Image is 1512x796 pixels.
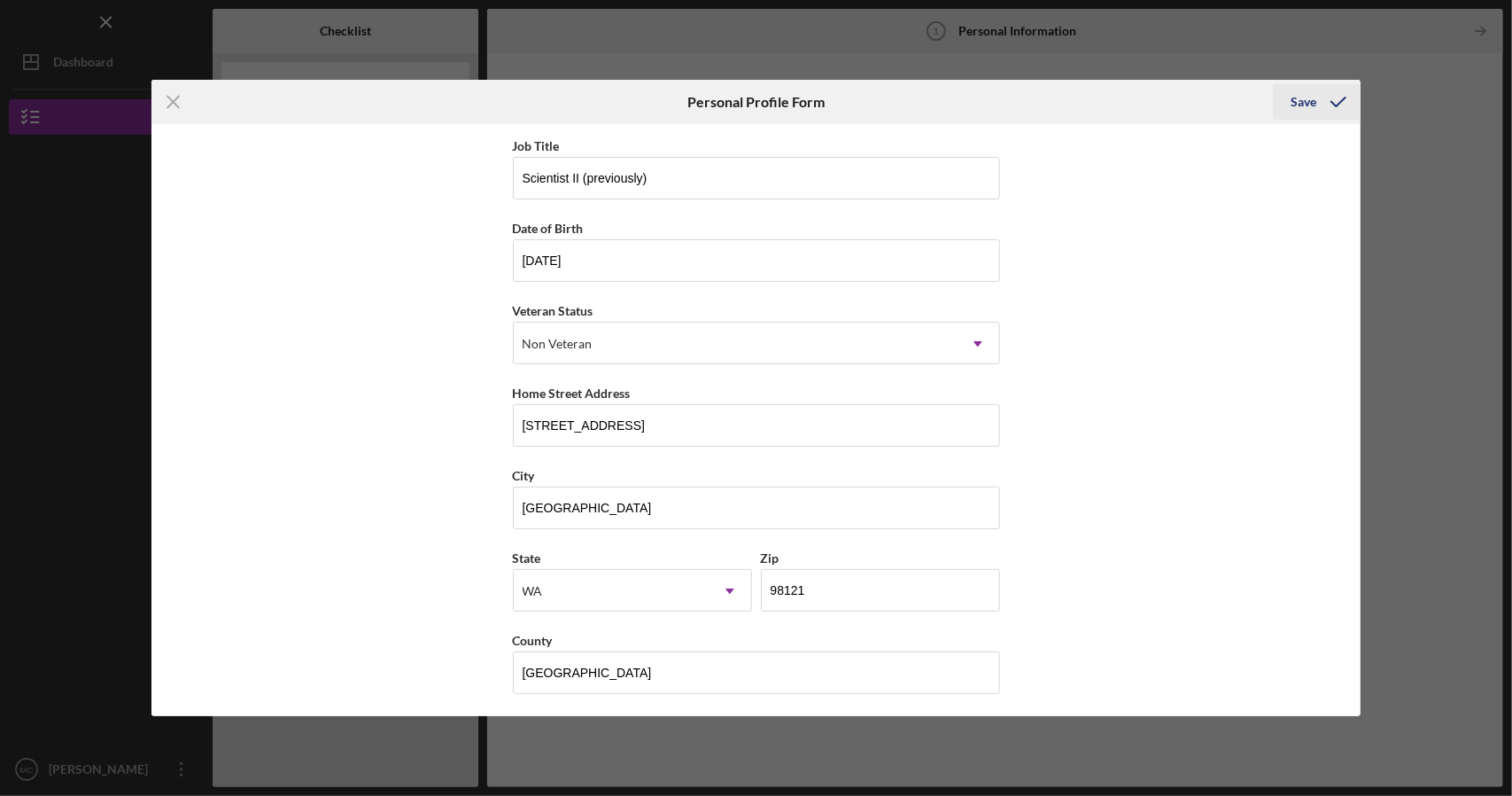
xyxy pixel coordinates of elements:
[687,94,825,110] h6: Personal Profile Form
[1273,84,1361,120] button: Save
[523,584,543,598] div: WA
[513,386,631,401] label: Home Street Address
[761,550,779,566] label: Zip
[513,633,553,648] label: County
[1291,84,1316,120] div: Save
[513,138,560,153] label: Job Title
[513,468,535,483] label: City
[523,337,593,351] div: Non Veteran
[513,221,584,236] label: Date of Birth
